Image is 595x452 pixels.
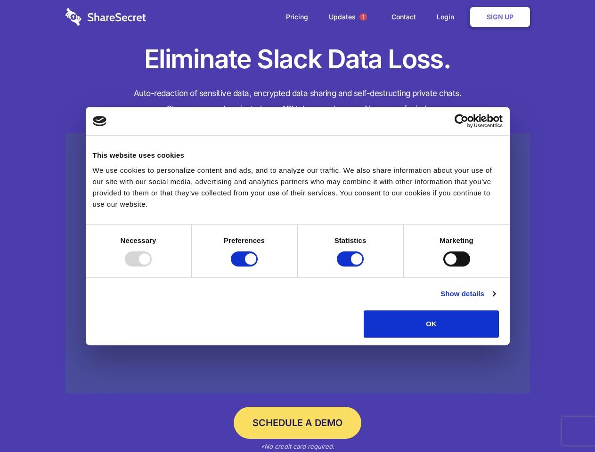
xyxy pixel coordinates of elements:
div: We use cookies to personalize content and ads, and to analyze our traffic. We also share informat... [93,165,503,210]
img: logo-wordmark-white-trans-d4663122ce5f474addd5e946df7df03e33cb6a1c49d2221995e7729f52c070b2.svg [65,8,146,26]
a: Login [427,2,468,32]
em: *No credit card required. [261,443,334,450]
strong: Preferences [224,236,265,244]
strong: Statistics [334,236,367,244]
a: Pricing [277,2,318,32]
a: Show details [440,288,495,299]
a: Sign Up [470,7,530,27]
a: Contact [382,2,425,32]
div: This website uses cookies [93,150,503,161]
strong: Necessary [121,236,156,244]
a: Wistia video thumbnail [65,133,530,394]
h1: Eliminate Slack Data Loss. [65,42,530,76]
a: Usercentrics Cookiebot - opens in a new window [420,114,503,128]
span: 1 [359,13,367,21]
img: logo [93,116,107,126]
button: OK [364,310,499,338]
strong: Marketing [440,236,473,244]
h4: Auto-redaction of sensitive data, encrypted data sharing and self-destructing private chats. Shar... [65,86,530,117]
a: Schedule a Demo [234,407,361,439]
